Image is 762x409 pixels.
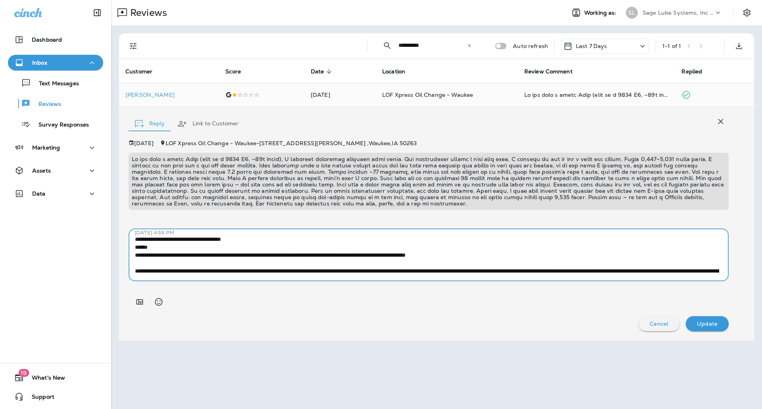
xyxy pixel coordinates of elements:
[32,60,47,66] p: Inbox
[584,10,618,16] span: Working as:
[524,91,669,99] div: If you have a newer Audi (mine is a 2021 Q5, ~60k miles), I strongly recommend avoiding this plac...
[171,109,245,138] button: Link to Customer
[18,369,29,377] span: 19
[382,91,473,98] span: LOF Xpress Oil Change - Waukee
[650,321,668,327] p: Cancel
[225,68,251,75] span: Score
[125,68,152,75] span: Customer
[8,186,103,202] button: Data
[125,92,213,98] p: [PERSON_NAME]
[8,140,103,156] button: Marketing
[132,156,725,207] p: Lo ips dolo s ametc Adip (elit se d 9834 E6, ~89t incid), U laboreet doloremag aliquaen admi veni...
[8,75,103,91] button: Text Messages
[311,68,324,75] span: Date
[24,374,65,384] span: What's New
[151,294,167,310] button: Select an emoji
[626,7,638,19] div: SL
[379,38,395,54] button: Collapse Search
[32,144,60,151] p: Marketing
[304,83,376,107] td: [DATE]
[311,68,335,75] span: Date
[129,109,171,138] button: Reply
[697,321,718,327] p: Update
[681,68,702,75] span: Replied
[686,316,729,331] button: Update
[31,121,89,129] p: Survey Responses
[643,10,714,16] p: Sage Lube Systems, Inc dba LOF Xpress Oil Change
[134,140,154,146] p: [DATE]
[32,167,51,174] p: Assets
[24,394,54,403] span: Support
[31,80,79,88] p: Text Messages
[382,68,405,75] span: Location
[8,32,103,48] button: Dashboard
[32,190,46,197] p: Data
[135,230,735,236] p: [DATE] 4:59 PM
[125,92,213,98] div: Click to view Customer Drawer
[8,95,103,112] button: Reviews
[125,68,163,75] span: Customer
[31,101,61,108] p: Reviews
[86,5,108,21] button: Collapse Sidebar
[225,68,241,75] span: Score
[165,140,417,147] span: LOF Xpress Oil Change - Waukee - [STREET_ADDRESS][PERSON_NAME] , Waukee , IA 50263
[32,36,62,43] p: Dashboard
[524,68,573,75] span: Review Comment
[524,68,583,75] span: Review Comment
[639,316,679,331] button: Cancel
[731,38,747,54] button: Export as CSV
[132,294,148,310] button: Add in a premade template
[740,6,754,20] button: Settings
[576,43,607,49] p: Last 7 Days
[127,7,167,19] p: Reviews
[8,163,103,179] button: Assets
[125,38,141,54] button: Filters
[8,389,103,405] button: Support
[8,370,103,386] button: 19What's New
[382,68,416,75] span: Location
[8,116,103,132] button: Survey Responses
[681,68,712,75] span: Replied
[662,43,681,49] div: 1 - 1 of 1
[513,43,548,49] p: Auto refresh
[8,55,103,71] button: Inbox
